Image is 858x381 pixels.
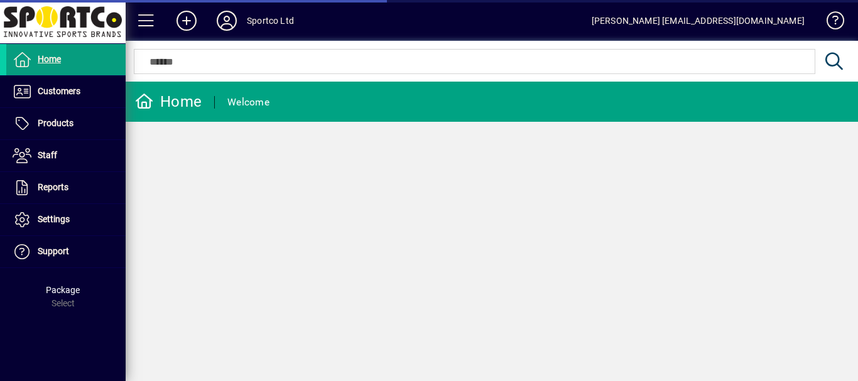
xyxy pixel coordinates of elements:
[38,54,61,64] span: Home
[247,11,294,31] div: Sportco Ltd
[38,182,68,192] span: Reports
[592,11,805,31] div: [PERSON_NAME] [EMAIL_ADDRESS][DOMAIN_NAME]
[38,214,70,224] span: Settings
[38,118,73,128] span: Products
[6,76,126,107] a: Customers
[6,140,126,171] a: Staff
[6,108,126,139] a: Products
[46,285,80,295] span: Package
[6,204,126,235] a: Settings
[6,236,126,267] a: Support
[817,3,842,43] a: Knowledge Base
[227,92,269,112] div: Welcome
[135,92,202,112] div: Home
[207,9,247,32] button: Profile
[6,172,126,203] a: Reports
[166,9,207,32] button: Add
[38,86,80,96] span: Customers
[38,246,69,256] span: Support
[38,150,57,160] span: Staff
